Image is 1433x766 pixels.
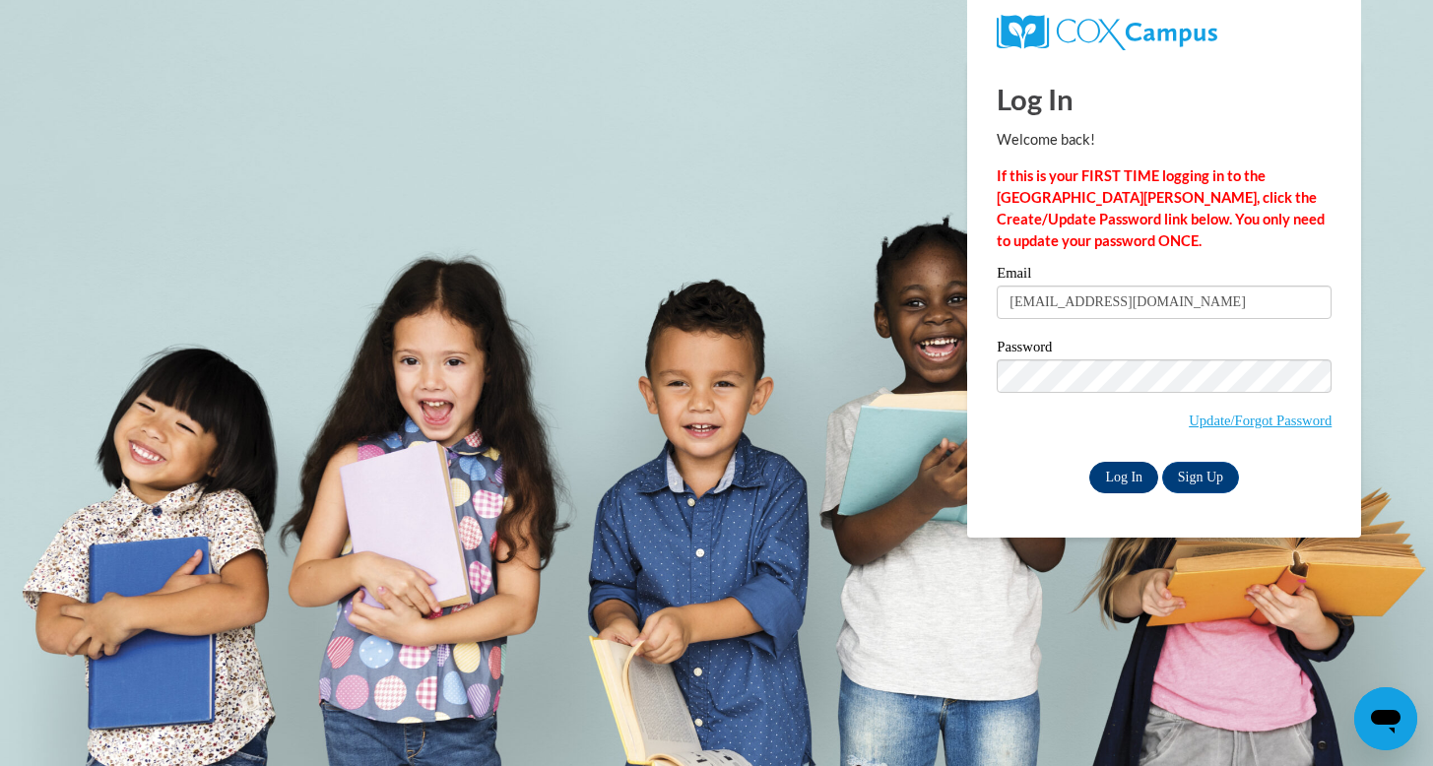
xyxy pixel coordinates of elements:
[1162,462,1239,493] a: Sign Up
[997,15,1332,50] a: COX Campus
[1189,413,1332,428] a: Update/Forgot Password
[997,79,1332,119] h1: Log In
[997,266,1332,286] label: Email
[1354,687,1417,750] iframe: Button to launch messaging window
[997,340,1332,359] label: Password
[997,15,1217,50] img: COX Campus
[997,167,1325,249] strong: If this is your FIRST TIME logging in to the [GEOGRAPHIC_DATA][PERSON_NAME], click the Create/Upd...
[997,129,1332,151] p: Welcome back!
[1089,462,1158,493] input: Log In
